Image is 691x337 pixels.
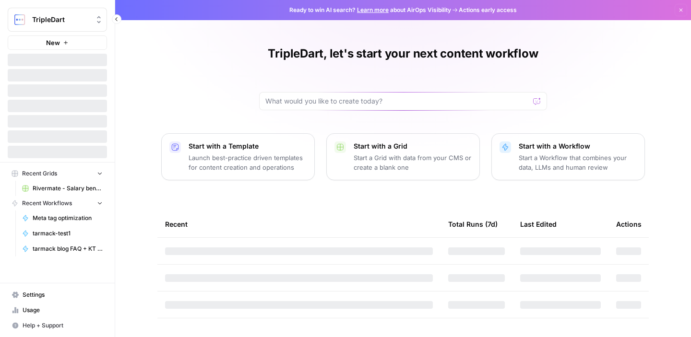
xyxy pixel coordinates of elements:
p: Launch best-practice driven templates for content creation and operations [189,153,307,172]
div: Total Runs (7d) [448,211,498,237]
img: TripleDart Logo [11,11,28,28]
p: Start with a Workflow [519,141,637,151]
span: New [46,38,60,47]
a: tarmack blog FAQ + KT workflow [18,241,107,256]
button: Recent Workflows [8,196,107,210]
span: Actions early access [459,6,517,14]
span: tarmack blog FAQ + KT workflow [33,244,103,253]
button: Start with a TemplateLaunch best-practice driven templates for content creation and operations [161,133,315,180]
span: Meta tag optimization [33,214,103,222]
button: Recent Grids [8,166,107,181]
div: Recent [165,211,433,237]
div: Actions [616,211,642,237]
p: Start with a Template [189,141,307,151]
a: Learn more [357,6,389,13]
h1: TripleDart, let's start your next content workflow [268,46,538,61]
p: Start with a Grid [354,141,472,151]
span: Recent Grids [22,169,57,178]
button: New [8,35,107,50]
a: tarmack-test1 [18,226,107,241]
p: Start a Grid with data from your CMS or create a blank one [354,153,472,172]
button: Workspace: TripleDart [8,8,107,32]
span: TripleDart [32,15,90,24]
span: tarmack-test1 [33,229,103,238]
input: What would you like to create today? [265,96,529,106]
a: Meta tag optimization [18,210,107,226]
span: Recent Workflows [22,199,72,208]
a: Rivermate - Salary benchmarking Grid [18,181,107,196]
button: Start with a GridStart a Grid with data from your CMS or create a blank one [326,133,480,180]
span: Settings [23,291,103,299]
a: Settings [8,287,107,302]
button: Help + Support [8,318,107,333]
p: Start a Workflow that combines your data, LLMs and human review [519,153,637,172]
a: Usage [8,302,107,318]
div: Last Edited [520,211,557,237]
span: Ready to win AI search? about AirOps Visibility [289,6,451,14]
span: Rivermate - Salary benchmarking Grid [33,184,103,193]
span: Usage [23,306,103,314]
button: Start with a WorkflowStart a Workflow that combines your data, LLMs and human review [491,133,645,180]
span: Help + Support [23,321,103,330]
